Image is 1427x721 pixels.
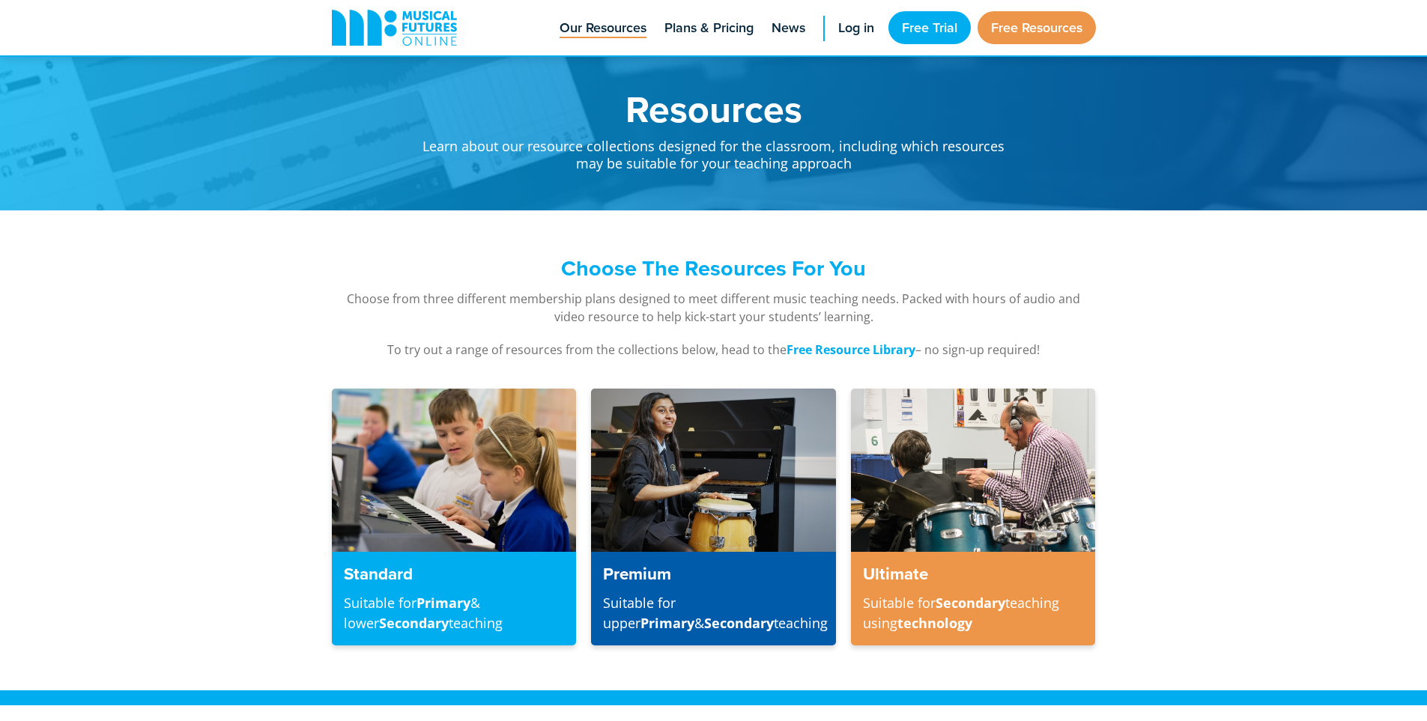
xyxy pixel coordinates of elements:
strong: Primary [416,594,470,612]
h4: Ultimate [863,564,1083,584]
a: Free Resources [978,11,1096,44]
a: Ultimate Suitable forSecondaryteaching usingtechnology [851,389,1095,645]
span: Plans & Pricing [664,18,754,38]
h4: Premium [603,564,823,584]
strong: Primary [640,614,694,632]
a: Standard Suitable forPrimary& lowerSecondaryteaching [332,389,576,645]
span: News [772,18,805,38]
a: Free Trial [888,11,971,44]
p: Learn about our resource collections designed for the classroom, including which resources may be... [422,127,1006,173]
a: Premium Suitable for upperPrimary&Secondaryteaching [591,389,835,645]
p: Suitable for teaching using [863,593,1083,633]
strong: technology [897,614,972,632]
p: Suitable for upper & teaching [603,593,823,633]
h1: Resources [422,90,1006,127]
h4: Standard [344,564,564,584]
span: Log in [838,18,874,38]
strong: Secondary [379,614,449,632]
span: Our Resources [560,18,646,38]
p: Suitable for & lower teaching [344,593,564,633]
strong: Secondary [704,614,774,632]
p: To try out a range of resources from the collections below, head to the – no sign-up required! [332,341,1096,359]
strong: Secondary [936,594,1005,612]
p: Choose from three different membership plans designed to meet different music teaching needs. Pac... [332,290,1096,326]
a: Free Resource Library [787,341,915,359]
strong: Choose The Resources For You [561,252,866,284]
strong: Free Resource Library [787,341,915,358]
